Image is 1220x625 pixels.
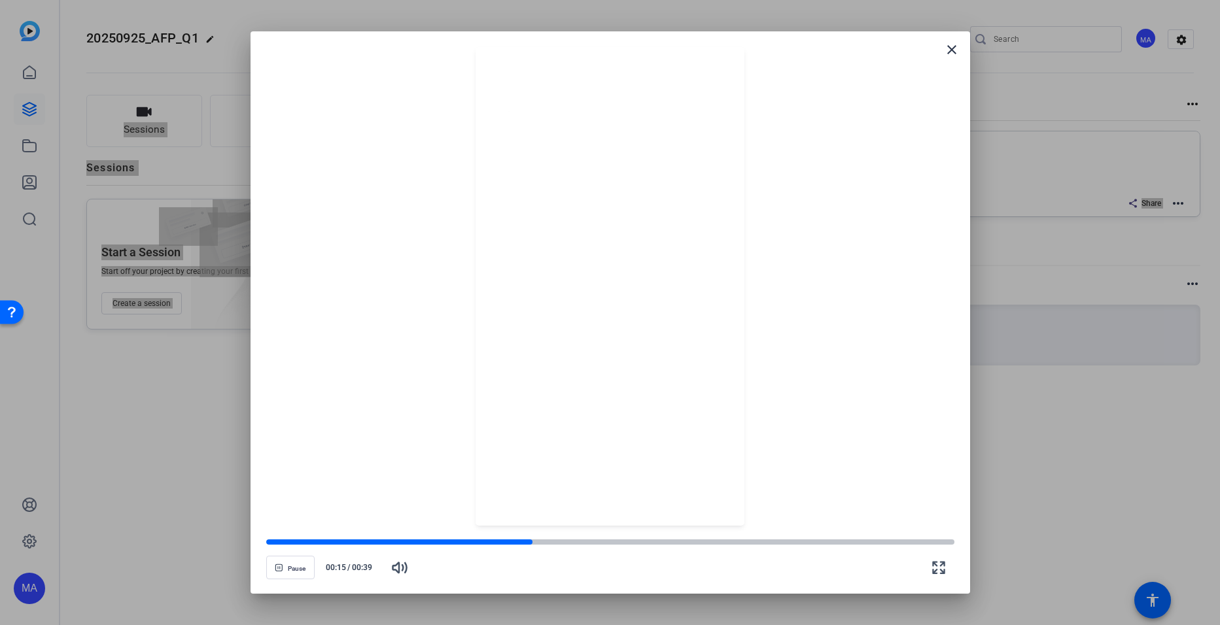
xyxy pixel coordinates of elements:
div: / [320,562,379,573]
button: Pause [266,556,315,579]
button: Mute [384,552,415,583]
button: Fullscreen [923,552,954,583]
span: Pause [288,565,305,573]
span: 00:15 [320,562,347,573]
mat-icon: close [944,42,960,58]
span: 00:39 [352,562,379,573]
